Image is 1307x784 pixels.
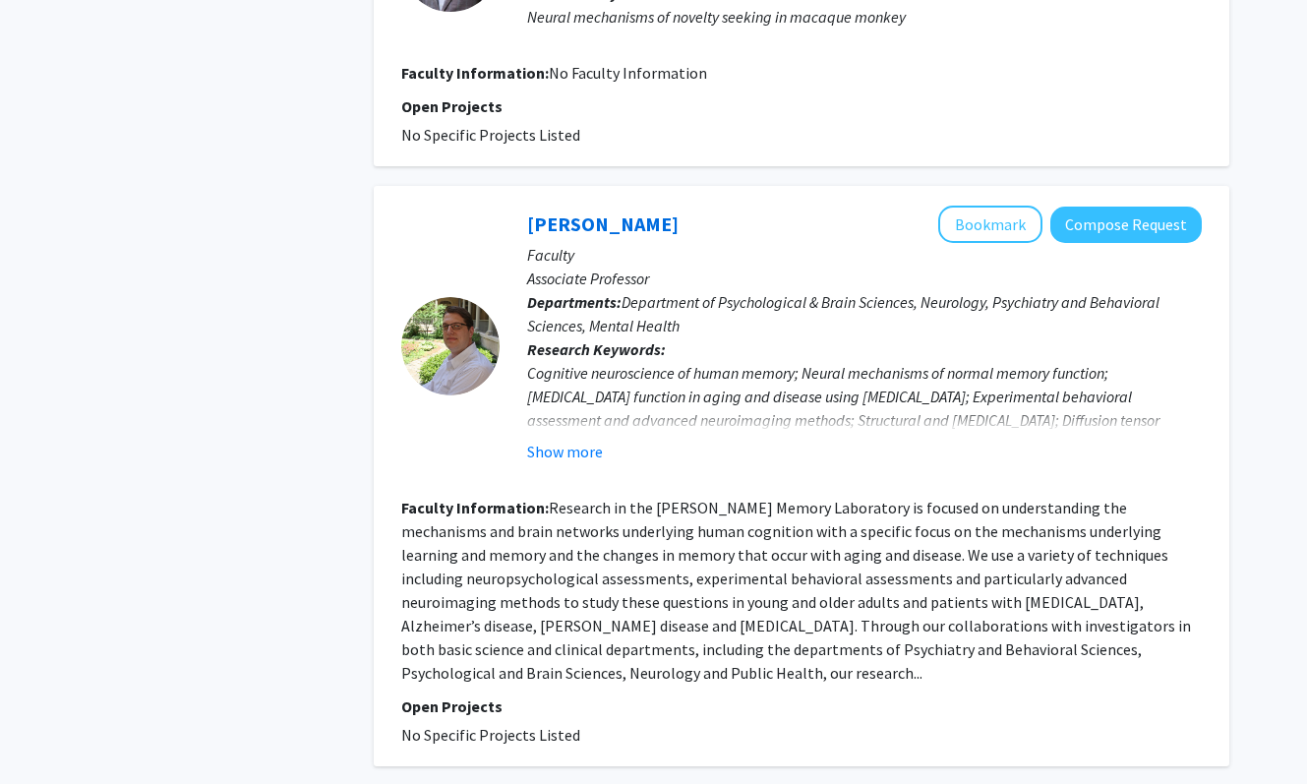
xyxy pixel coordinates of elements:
button: Show more [527,440,603,463]
a: [PERSON_NAME] [527,211,679,236]
p: Faculty [527,243,1202,267]
div: Cognitive neuroscience of human memory; Neural mechanisms of normal memory function; [MEDICAL_DAT... [527,361,1202,455]
span: No Faculty Information [549,63,707,83]
fg-read-more: Research in the [PERSON_NAME] Memory Laboratory is focused on understanding the mechanisms and br... [401,498,1191,683]
iframe: Chat [15,695,84,769]
span: No Specific Projects Listed [401,125,580,145]
span: Department of Psychological & Brain Sciences, Neurology, Psychiatry and Behavioral Sciences, Ment... [527,292,1159,335]
p: Associate Professor [527,267,1202,290]
p: Open Projects [401,694,1202,718]
b: Faculty Information: [401,63,549,83]
p: Open Projects [401,94,1202,118]
span: No Specific Projects Listed [401,725,580,745]
b: Research Keywords: [527,339,666,359]
b: Faculty Information: [401,498,549,517]
button: Compose Request to Arnold Bakker [1050,207,1202,243]
button: Add Arnold Bakker to Bookmarks [938,206,1042,243]
div: Neural mechanisms of novelty seeking in macaque monkey [527,5,1202,29]
b: Departments: [527,292,622,312]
